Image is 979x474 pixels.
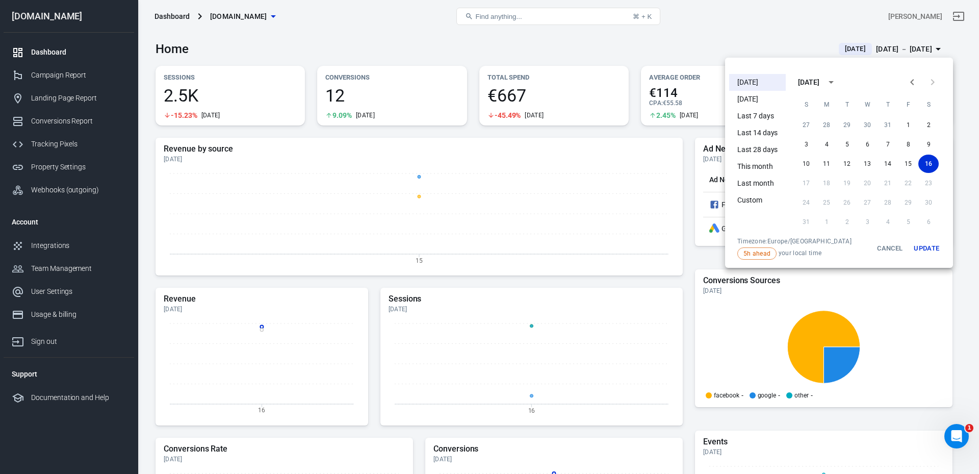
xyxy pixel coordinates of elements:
[857,116,878,134] button: 30
[857,135,878,154] button: 6
[838,94,856,115] span: Tuesday
[816,155,837,173] button: 11
[729,74,786,91] li: [DATE]
[837,155,857,173] button: 12
[899,94,917,115] span: Friday
[729,175,786,192] li: Last month
[858,94,877,115] span: Wednesday
[737,237,852,245] div: Timezone: Europe/[GEOGRAPHIC_DATA]
[879,94,897,115] span: Thursday
[837,116,857,134] button: 29
[878,155,898,173] button: 14
[898,116,918,134] button: 1
[918,135,939,154] button: 9
[796,135,816,154] button: 3
[822,73,840,91] button: calendar view is open, switch to year view
[796,116,816,134] button: 27
[878,135,898,154] button: 7
[878,116,898,134] button: 31
[729,124,786,141] li: Last 14 days
[798,77,819,88] div: [DATE]
[817,94,836,115] span: Monday
[729,91,786,108] li: [DATE]
[797,94,815,115] span: Sunday
[910,237,943,260] button: Update
[902,72,922,92] button: Previous month
[898,135,918,154] button: 8
[857,155,878,173] button: 13
[796,155,816,173] button: 10
[740,249,774,258] span: 5h ahead
[729,158,786,175] li: This month
[837,135,857,154] button: 5
[919,94,938,115] span: Saturday
[873,237,906,260] button: Cancel
[965,424,973,432] span: 1
[816,135,837,154] button: 4
[918,116,939,134] button: 2
[816,116,837,134] button: 28
[918,155,939,173] button: 16
[944,424,969,448] iframe: Intercom live chat
[898,155,918,173] button: 15
[737,247,852,260] span: your local time
[729,141,786,158] li: Last 28 days
[729,108,786,124] li: Last 7 days
[729,192,786,209] li: Custom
